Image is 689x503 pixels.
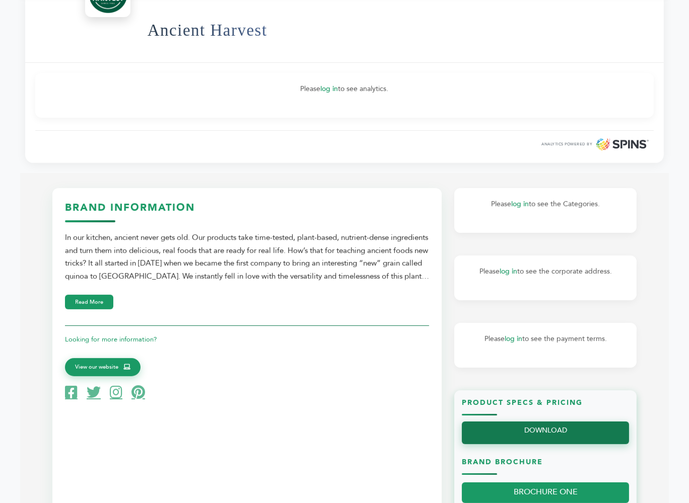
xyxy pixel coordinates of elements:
[541,141,592,147] span: ANALYTICS POWERED BY
[65,201,429,222] h3: Brand Information
[65,295,113,309] button: Read More
[462,422,629,444] a: DOWNLOAD
[462,398,629,415] h3: Product Specs & Pricing
[65,333,429,346] p: Looking for more information?
[148,6,267,55] h1: Ancient Harvest
[65,358,141,376] a: View our website
[65,231,429,283] div: In our kitchen, ancient never gets old. Our products take time-tested, plant-based, nutrient-dens...
[500,267,517,276] a: log in
[464,198,627,210] p: Please to see the Categories.
[462,457,629,475] h3: Brand Brochure
[464,266,627,278] p: Please to see the corporate address.
[464,333,627,345] p: Please to see the payment terms.
[462,482,629,503] a: BROCHURE ONE
[596,138,649,150] img: SPINS
[511,199,529,209] a: log in
[45,83,644,95] p: Please to see analytics.
[321,84,338,94] a: log in
[75,363,118,372] span: View our website
[505,334,522,344] a: log in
